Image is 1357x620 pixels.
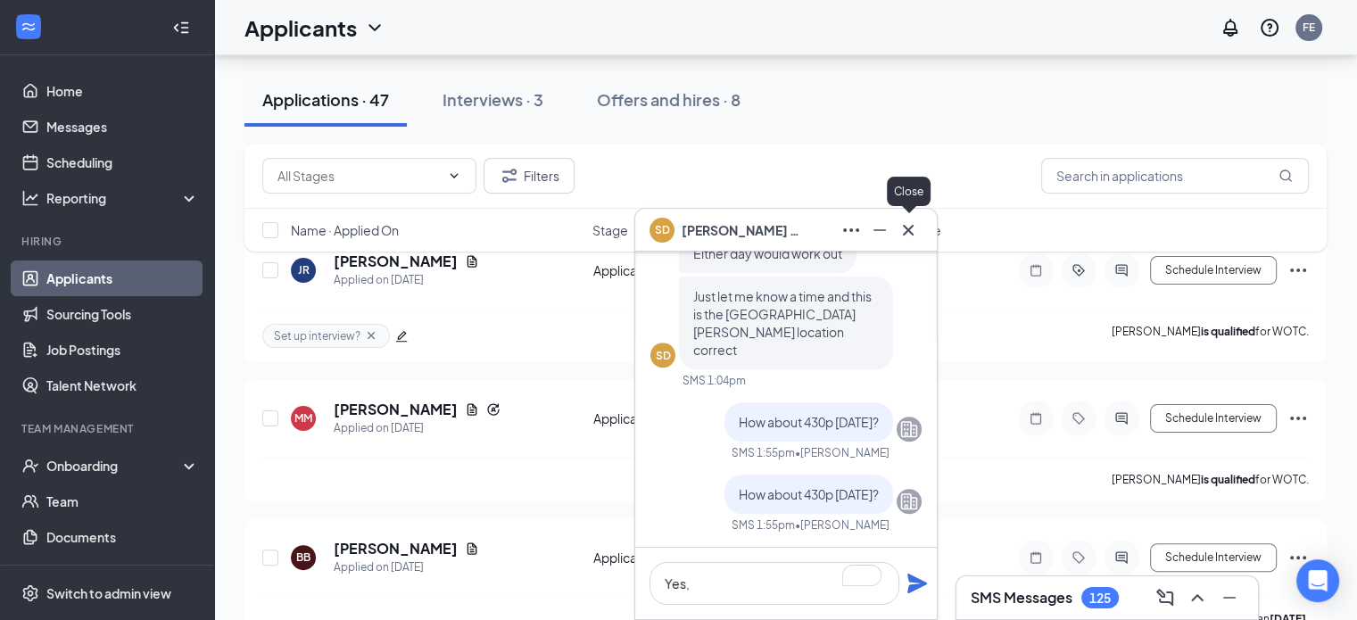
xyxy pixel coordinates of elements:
a: SurveysCrown [46,555,199,591]
svg: Analysis [21,189,39,207]
span: Either day would work out [693,245,842,261]
svg: Notifications [1220,17,1241,38]
svg: ActiveChat [1111,263,1132,277]
svg: ActiveChat [1111,550,1132,565]
svg: WorkstreamLogo [20,18,37,36]
svg: Document [465,402,479,417]
span: Stage [592,221,628,239]
a: Home [46,73,199,109]
svg: Ellipses [1287,408,1309,429]
span: Name · Applied On [291,221,399,239]
svg: QuestionInfo [1259,17,1280,38]
p: [PERSON_NAME] for WOTC. [1112,472,1309,487]
a: Documents [46,519,199,555]
svg: Document [465,541,479,556]
div: JR [298,262,310,277]
div: Onboarding [46,457,184,475]
div: 125 [1089,591,1111,606]
span: • [PERSON_NAME] [795,517,889,533]
span: edit [395,330,408,343]
textarea: To enrich screen reader interactions, please activate Accessibility in Grammarly extension settings [650,562,899,605]
svg: Ellipses [1287,547,1309,568]
span: [PERSON_NAME] Doll [682,220,807,240]
div: Applied on [DATE] [334,558,479,576]
button: Schedule Interview [1150,256,1277,285]
svg: Note [1025,263,1047,277]
a: Messages [46,109,199,145]
a: Applicants [46,260,199,296]
svg: Note [1025,411,1047,426]
h1: Applicants [244,12,357,43]
button: Schedule Interview [1150,404,1277,433]
svg: Cross [364,328,378,343]
svg: Minimize [869,219,890,241]
button: Minimize [865,216,894,244]
div: Offers and hires · 8 [597,88,741,111]
svg: Collapse [172,19,190,37]
div: Team Management [21,421,195,436]
svg: Plane [906,573,928,594]
span: How about 430p [DATE]? [739,486,879,502]
div: MM [294,410,312,426]
a: Sourcing Tools [46,296,199,332]
a: Job Postings [46,332,199,368]
svg: ActiveTag [1068,263,1089,277]
svg: UserCheck [21,457,39,475]
button: Filter Filters [484,158,575,194]
div: SMS 1:55pm [732,445,795,460]
div: Interviews · 3 [443,88,543,111]
b: is qualified [1201,473,1255,486]
svg: ChevronUp [1187,587,1208,608]
svg: Ellipses [840,219,862,241]
button: Cross [894,216,923,244]
div: Application Complete [593,261,739,279]
svg: Cross [898,219,919,241]
div: Applications · 47 [262,88,389,111]
svg: MagnifyingGlass [1278,169,1293,183]
svg: ActiveChat [1111,411,1132,426]
span: Set up interview? [274,328,360,343]
a: Team [46,484,199,519]
h5: [PERSON_NAME] [334,539,458,558]
h3: SMS Messages [971,588,1072,608]
button: ComposeMessage [1151,583,1179,612]
div: FE [1303,20,1315,35]
svg: Tag [1068,411,1089,426]
p: [PERSON_NAME] for WOTC. [1112,324,1309,348]
span: • [PERSON_NAME] [795,445,889,460]
svg: Minimize [1219,587,1240,608]
button: ChevronUp [1183,583,1212,612]
div: Application Complete [593,549,739,566]
svg: Company [898,491,920,512]
div: Open Intercom Messenger [1296,559,1339,602]
a: Talent Network [46,368,199,403]
div: Switch to admin view [46,584,171,602]
span: How about 430p [DATE]? [739,414,879,430]
svg: ComposeMessage [1154,587,1176,608]
b: is qualified [1201,325,1255,338]
h5: [PERSON_NAME] [334,400,458,419]
span: Just let me know a time and this is the [GEOGRAPHIC_DATA][PERSON_NAME] location correct [693,288,872,358]
button: Ellipses [837,216,865,244]
input: Search in applications [1041,158,1309,194]
div: Close [887,177,931,206]
div: Application Complete [593,409,739,427]
svg: Settings [21,584,39,602]
svg: Ellipses [1287,260,1309,281]
button: Minimize [1215,583,1244,612]
div: BB [296,550,310,565]
div: Hiring [21,234,195,249]
div: Applied on [DATE] [334,271,479,289]
div: SD [656,348,671,363]
svg: Company [898,418,920,440]
svg: ChevronDown [447,169,461,183]
svg: Reapply [486,402,501,417]
input: All Stages [277,166,440,186]
svg: Tag [1068,550,1089,565]
svg: Note [1025,550,1047,565]
a: Scheduling [46,145,199,180]
svg: ChevronDown [364,17,385,38]
div: Reporting [46,189,200,207]
button: Schedule Interview [1150,543,1277,572]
